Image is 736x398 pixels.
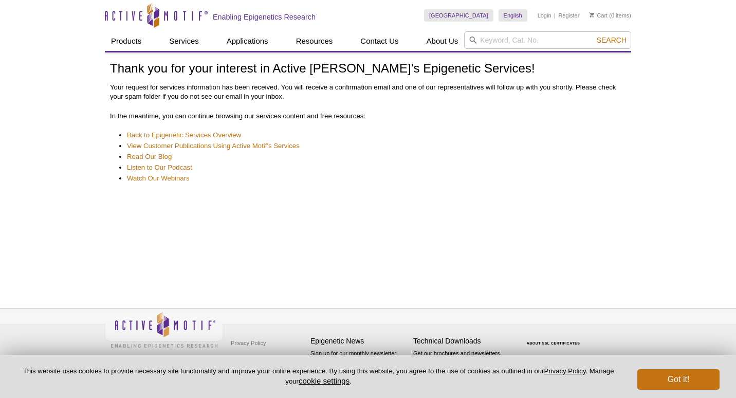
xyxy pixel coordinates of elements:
button: Search [594,35,630,45]
p: This website uses cookies to provide necessary site functionality and improve your online experie... [16,367,620,386]
table: Click to Verify - This site chose Symantec SSL for secure e-commerce and confidential communicati... [516,327,593,349]
a: Applications [220,31,274,51]
a: Login [538,12,551,19]
li: (0 items) [590,9,631,22]
a: Privacy Policy [228,335,268,351]
a: Resources [290,31,339,51]
a: Watch Our Webinars [127,174,190,183]
p: Sign up for our monthly newsletter highlighting recent publications in the field of epigenetics. [310,349,408,384]
input: Keyword, Cat. No. [464,31,631,49]
h1: Thank you for your interest in Active [PERSON_NAME]’s Epigenetic Services! [110,62,626,77]
a: View Customer Publications Using Active Motif's Services [127,141,300,151]
a: Register [558,12,579,19]
a: Cart [590,12,608,19]
a: Products [105,31,148,51]
a: Back to Epigenetic Services Overview [127,131,241,140]
a: Services [163,31,205,51]
a: Contact Us [354,31,404,51]
a: Privacy Policy [544,367,585,375]
span: Search [597,36,627,44]
p: In the meantime, you can continue browsing our services content and free resources: [110,112,626,121]
img: Active Motif, [105,309,223,350]
button: cookie settings [299,376,349,385]
h4: Technical Downloads [413,337,511,346]
a: Read Our Blog [127,152,172,161]
a: ABOUT SSL CERTIFICATES [527,341,580,345]
p: Get our brochures and newsletters, or request them by mail. [413,349,511,375]
h2: Enabling Epigenetics Research [213,12,316,22]
li: | [554,9,556,22]
img: Your Cart [590,12,594,17]
h4: Epigenetic News [310,337,408,346]
a: Listen to Our Podcast [127,163,192,172]
p: Your request for services information has been received. You will receive a confirmation email an... [110,83,626,101]
a: Terms & Conditions [228,351,282,366]
a: [GEOGRAPHIC_DATA] [424,9,493,22]
a: About Us [420,31,465,51]
button: Got it! [637,369,720,390]
a: English [499,9,527,22]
